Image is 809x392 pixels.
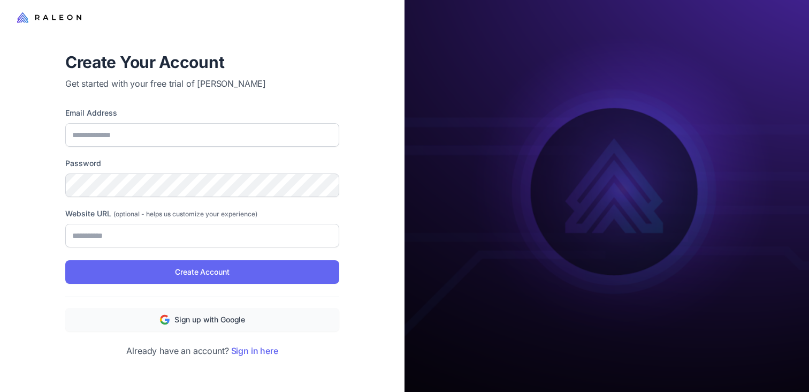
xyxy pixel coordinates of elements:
span: (optional - helps us customize your experience) [113,210,257,218]
span: Create Account [175,266,229,278]
h1: Create Your Account [65,51,339,73]
p: Already have an account? [65,344,339,357]
label: Website URL [65,208,339,220]
label: Email Address [65,107,339,119]
span: Sign up with Google [174,314,245,326]
button: Create Account [65,260,339,284]
button: Sign up with Google [65,308,339,331]
label: Password [65,157,339,169]
p: Get started with your free trial of [PERSON_NAME] [65,77,339,90]
a: Sign in here [231,345,278,356]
